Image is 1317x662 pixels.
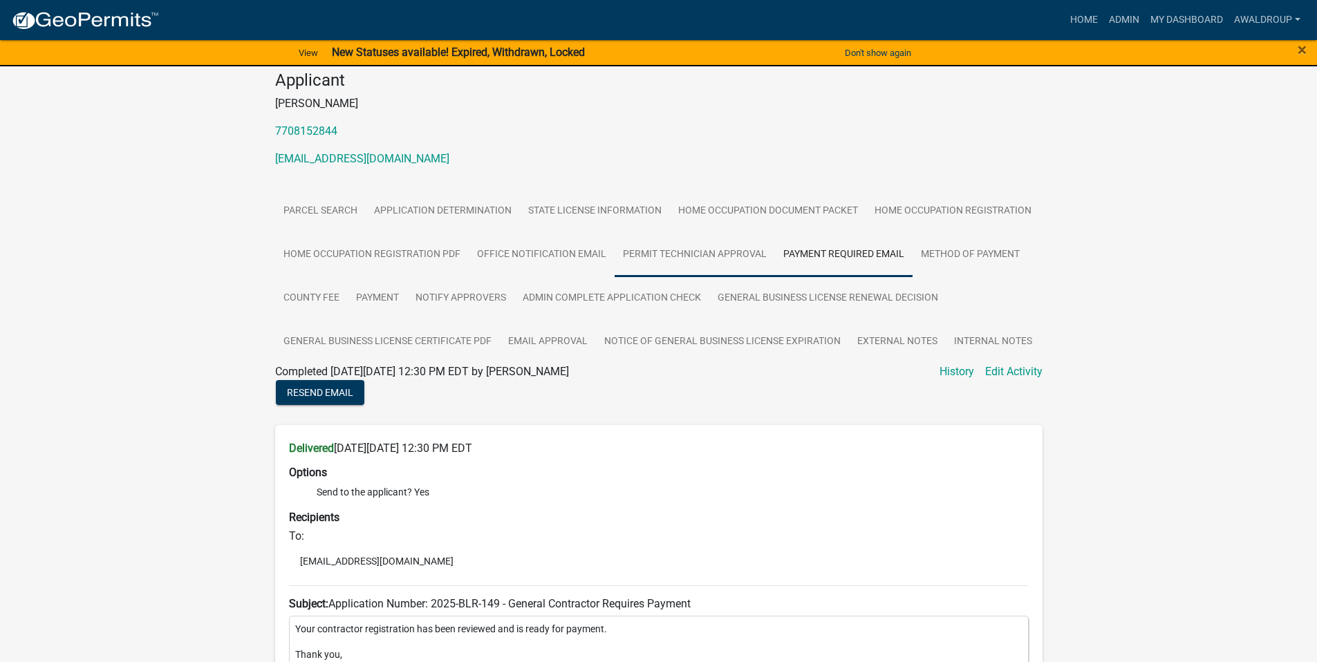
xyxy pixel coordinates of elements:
a: Home [1065,7,1103,33]
strong: Options [289,466,327,479]
span: Completed [DATE][DATE] 12:30 PM EDT by [PERSON_NAME] [275,365,569,378]
a: Edit Activity [985,363,1043,380]
a: Permit Technician Approval [615,233,775,277]
a: General Business License Renewal Decision [709,276,946,321]
strong: Delivered [289,442,334,455]
button: Resend Email [276,380,364,405]
a: Internal Notes [946,320,1040,364]
a: Parcel search [275,189,366,234]
strong: Recipients [289,511,339,524]
a: Office Notification Email [469,233,615,277]
a: County Fee [275,276,348,321]
a: Home Occupation Registration PDF [275,233,469,277]
a: [EMAIL_ADDRESS][DOMAIN_NAME] [275,152,449,165]
a: Notice of General Business License Expiration [596,320,849,364]
a: My Dashboard [1145,7,1229,33]
a: State License Information [520,189,670,234]
h6: [DATE][DATE] 12:30 PM EDT [289,442,1029,455]
h6: To: [289,529,1029,542]
a: awaldroup [1229,7,1306,33]
span: × [1298,40,1307,59]
a: Home Occupation Document Packet [670,189,866,234]
a: Notify Approvers [407,276,514,321]
a: Payment Required Email [775,233,913,277]
a: Home Occupation Registration [866,189,1040,234]
a: Email Approval [500,320,596,364]
a: Payment [348,276,407,321]
li: Send to the applicant? Yes [317,485,1029,500]
a: History [940,363,974,380]
button: Don't show again [839,41,917,64]
a: 7708152844 [275,124,337,138]
strong: New Statuses available! Expired, Withdrawn, Locked [332,46,585,59]
a: View [293,41,324,64]
strong: Subject: [289,597,328,610]
a: Admin Complete Application Check [514,276,709,321]
span: Resend Email [287,387,353,398]
a: Method of Payment [913,233,1028,277]
a: Application Determination [366,189,520,234]
a: External Notes [849,320,946,364]
h6: Application Number: 2025-BLR-149 - General Contractor Requires Payment [289,597,1029,610]
p: Your contractor registration has been reviewed and is ready for payment. [295,622,1022,636]
a: Admin [1103,7,1145,33]
button: Close [1298,41,1307,58]
p: [PERSON_NAME] [275,95,1043,112]
h4: Applicant [275,70,1043,91]
li: [EMAIL_ADDRESS][DOMAIN_NAME] [289,551,1029,571]
a: General Business License Certificate PDF [275,320,500,364]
